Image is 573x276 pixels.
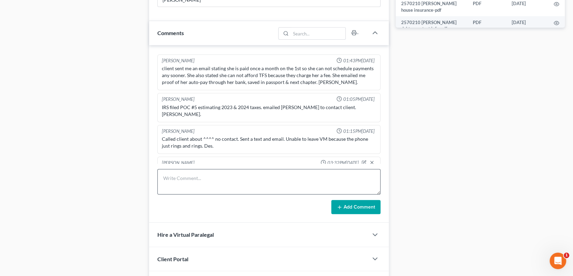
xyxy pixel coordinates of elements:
span: 01:43PM[DATE] [343,57,375,64]
span: Client Portal [157,256,188,262]
span: Hire a Virtual Paralegal [157,231,214,238]
div: [PERSON_NAME] [162,57,195,64]
div: client sent me an email stating she is paid once a month on the 1st so she can not schedule payme... [162,65,376,86]
div: IRS filed POC #5 estimating 2023 & 2024 taxes. emailed [PERSON_NAME] to contact client. [PERSON_N... [162,104,376,118]
span: 03:32PM[DATE] [327,160,359,166]
button: Add Comment [331,200,381,214]
div: [PERSON_NAME] [162,128,195,135]
span: 01:05PM[DATE] [343,96,375,103]
span: 1 [564,253,569,258]
div: [PERSON_NAME] [162,160,195,167]
td: [DATE] [506,16,548,35]
span: Comments [157,30,184,36]
input: Search... [291,28,345,39]
div: Called client about ^^^^ no contact. Sent a text and email. Unable to leave VM because the phone ... [162,136,376,149]
iframe: Intercom live chat [550,253,566,269]
td: 2570210 [PERSON_NAME] debtor contact info-pdf [396,16,467,35]
span: 01:15PM[DATE] [343,128,375,135]
td: PDF [467,16,506,35]
div: [PERSON_NAME] [162,96,195,103]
